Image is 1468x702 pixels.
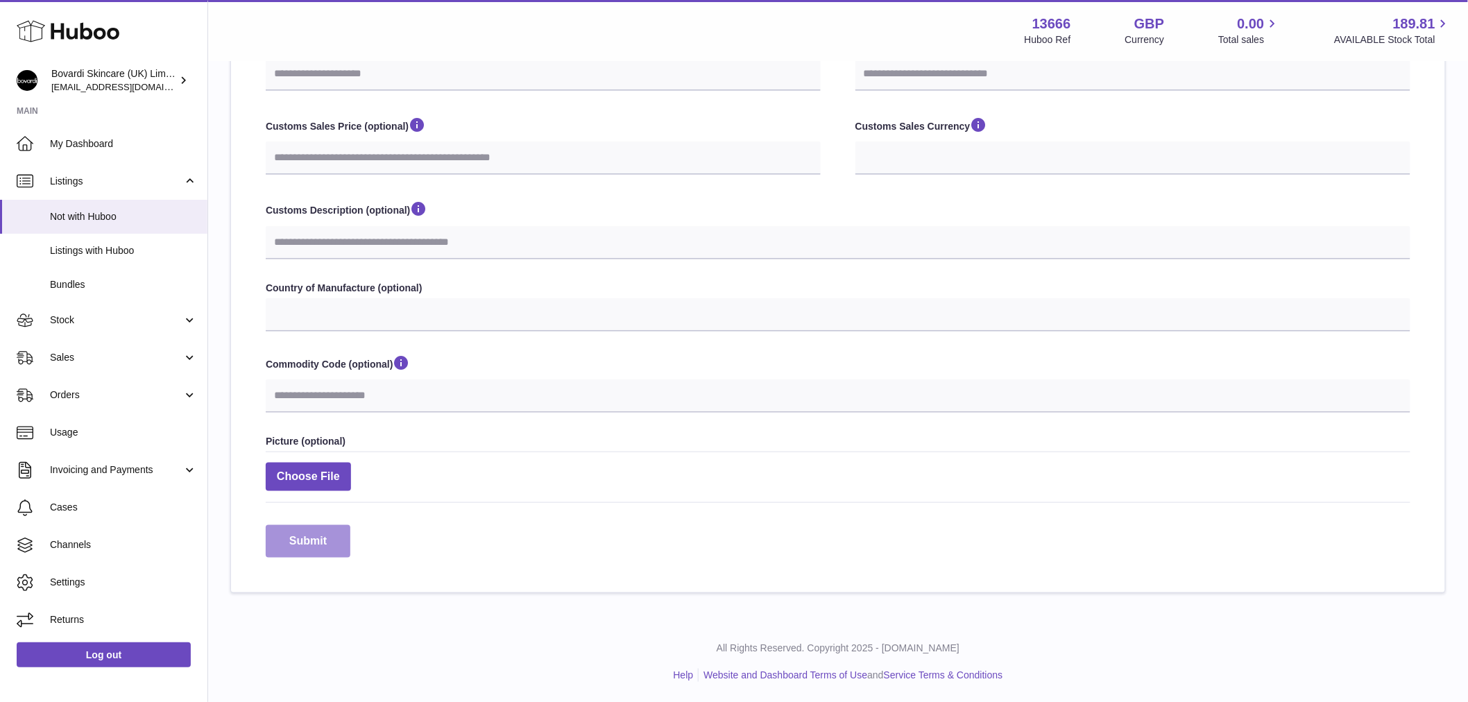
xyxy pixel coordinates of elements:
label: Country of Manufacture (optional) [266,282,1410,295]
span: Invoicing and Payments [50,463,182,477]
a: 189.81 AVAILABLE Stock Total [1334,15,1451,46]
span: Orders [50,388,182,402]
a: Help [674,669,694,680]
label: Customs Description (optional) [266,200,1410,222]
span: Sales [50,351,182,364]
span: Bundles [50,278,197,291]
span: 0.00 [1238,15,1265,33]
span: Cases [50,501,197,514]
span: Returns [50,613,197,626]
span: Listings [50,175,182,188]
label: Picture (optional) [266,435,1410,448]
span: Stock [50,314,182,327]
label: Customs Sales Price (optional) [266,116,821,138]
span: AVAILABLE Stock Total [1334,33,1451,46]
a: Service Terms & Conditions [884,669,1003,680]
strong: GBP [1134,15,1164,33]
span: 189.81 [1393,15,1435,33]
span: Total sales [1218,33,1280,46]
div: Currency [1125,33,1165,46]
li: and [699,669,1002,682]
img: internalAdmin-13666@internal.huboo.com [17,70,37,91]
span: Channels [50,538,197,551]
label: Customs Sales Currency [855,116,1410,138]
button: Submit [266,525,350,558]
span: My Dashboard [50,137,197,151]
a: Website and Dashboard Terms of Use [703,669,867,680]
div: Huboo Ref [1025,33,1071,46]
span: Listings with Huboo [50,244,197,257]
span: [EMAIL_ADDRESS][DOMAIN_NAME] [51,81,204,92]
strong: 13666 [1032,15,1071,33]
span: Settings [50,576,197,589]
span: Choose File [266,463,351,491]
a: 0.00 Total sales [1218,15,1280,46]
span: Not with Huboo [50,210,197,223]
div: Bovardi Skincare (UK) Limited [51,67,176,94]
span: Usage [50,426,197,439]
label: Commodity Code (optional) [266,354,1410,376]
a: Log out [17,642,191,667]
p: All Rights Reserved. Copyright 2025 - [DOMAIN_NAME] [219,642,1457,655]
